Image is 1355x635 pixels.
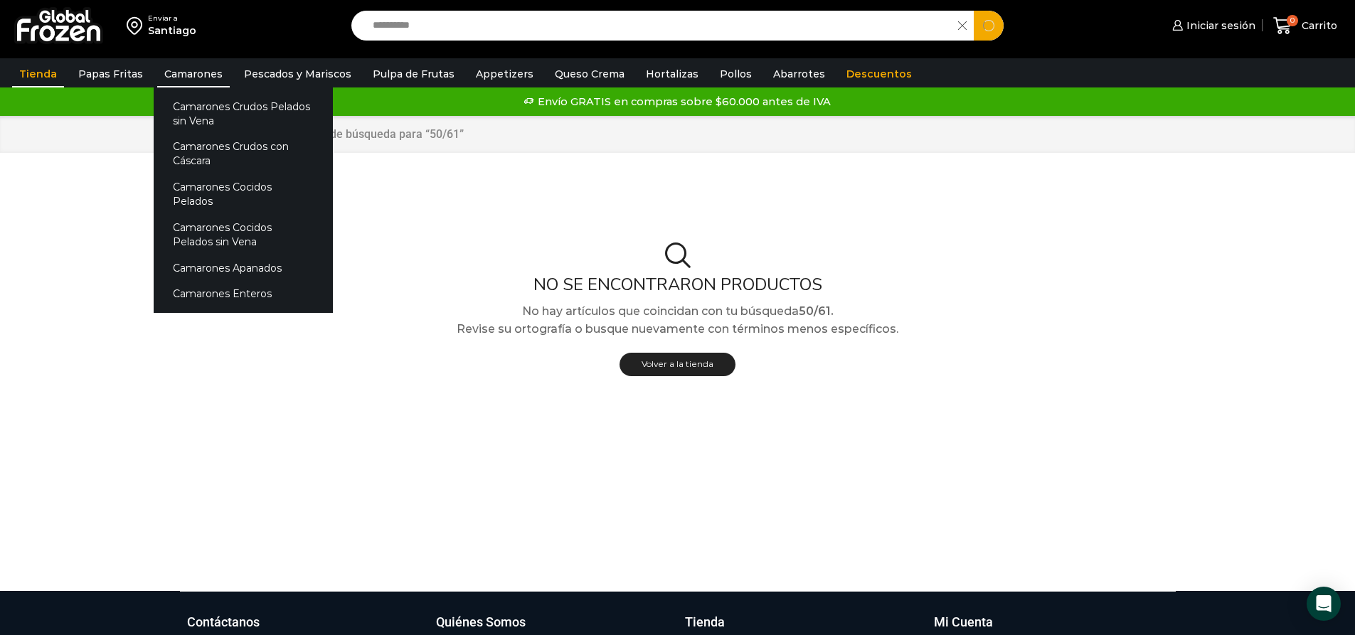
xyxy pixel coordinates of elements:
a: Pescados y Mariscos [237,60,358,87]
a: Camarones [157,60,230,87]
span: 0 [1287,15,1298,26]
a: Iniciar sesión [1169,11,1255,40]
a: Pollos [713,60,759,87]
p: No hay artículos que coincidan con tu búsqueda Revise su ortografía o busque nuevamente con térmi... [169,302,1186,338]
span: Carrito [1298,18,1337,33]
a: Camarones Cocidos Pelados [154,174,333,215]
a: Abarrotes [766,60,832,87]
a: Camarones Cocidos Pelados sin Vena [154,214,333,255]
h3: Mi Cuenta [934,613,993,631]
a: Camarones Crudos con Cáscara [154,134,333,174]
a: Queso Crema [548,60,632,87]
h3: Quiénes Somos [436,613,526,631]
h3: Tienda [685,613,725,631]
button: Search button [974,11,1004,41]
span: Volver a la tienda [642,358,713,369]
h3: Contáctanos [187,613,260,631]
a: Pulpa de Frutas [366,60,462,87]
a: Camarones Apanados [154,255,333,281]
h1: Resultados de búsqueda para “50/61” [270,127,464,141]
a: Camarones Enteros [154,281,333,307]
strong: 50/61. [799,304,834,318]
a: Tienda [12,60,64,87]
a: Descuentos [839,60,919,87]
div: Open Intercom Messenger [1307,587,1341,621]
img: address-field-icon.svg [127,14,148,38]
a: Volver a la tienda [620,353,735,376]
a: Papas Fritas [71,60,150,87]
div: Santiago [148,23,196,38]
span: Iniciar sesión [1183,18,1255,33]
h2: No se encontraron productos [169,274,1186,295]
a: Camarones Crudos Pelados sin Vena [154,93,333,134]
div: Enviar a [148,14,196,23]
a: 0 Carrito [1270,9,1341,43]
a: Appetizers [469,60,541,87]
a: Hortalizas [639,60,706,87]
